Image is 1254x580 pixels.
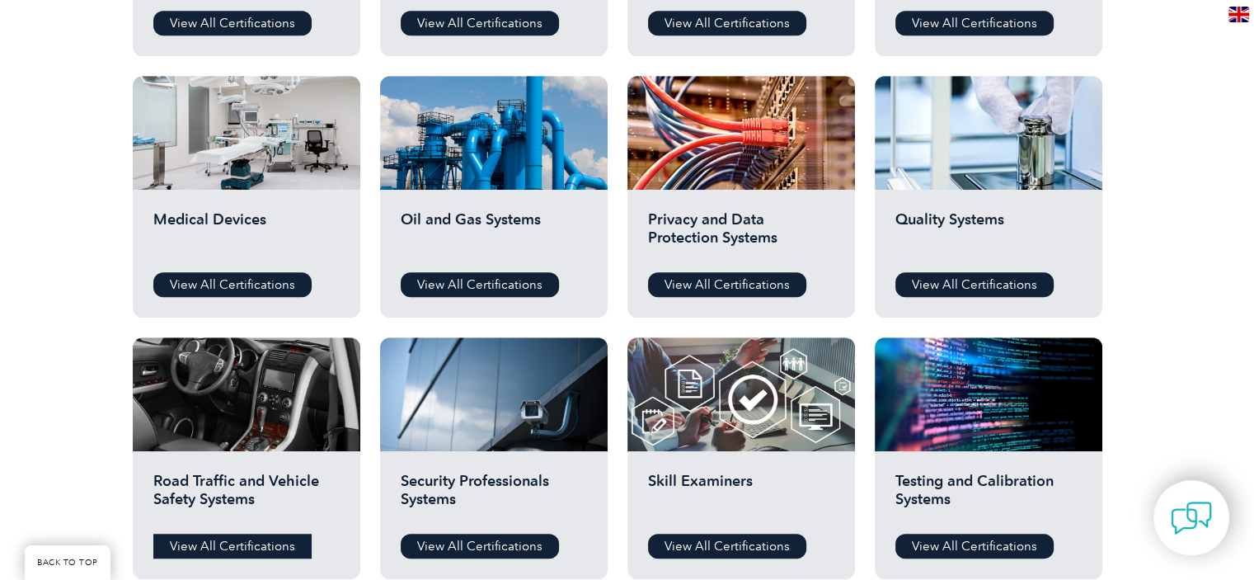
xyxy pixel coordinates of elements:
[1228,7,1249,22] img: en
[153,472,340,521] h2: Road Traffic and Vehicle Safety Systems
[895,472,1082,521] h2: Testing and Calibration Systems
[401,210,587,260] h2: Oil and Gas Systems
[895,534,1054,559] a: View All Certifications
[153,534,312,559] a: View All Certifications
[25,545,110,580] a: BACK TO TOP
[648,472,834,521] h2: Skill Examiners
[401,11,559,35] a: View All Certifications
[895,272,1054,297] a: View All Certifications
[648,272,806,297] a: View All Certifications
[401,534,559,559] a: View All Certifications
[153,272,312,297] a: View All Certifications
[153,210,340,260] h2: Medical Devices
[648,11,806,35] a: View All Certifications
[1171,497,1212,539] img: contact-chat.png
[648,210,834,260] h2: Privacy and Data Protection Systems
[648,534,806,559] a: View All Certifications
[401,272,559,297] a: View All Certifications
[895,11,1054,35] a: View All Certifications
[401,472,587,521] h2: Security Professionals Systems
[153,11,312,35] a: View All Certifications
[895,210,1082,260] h2: Quality Systems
